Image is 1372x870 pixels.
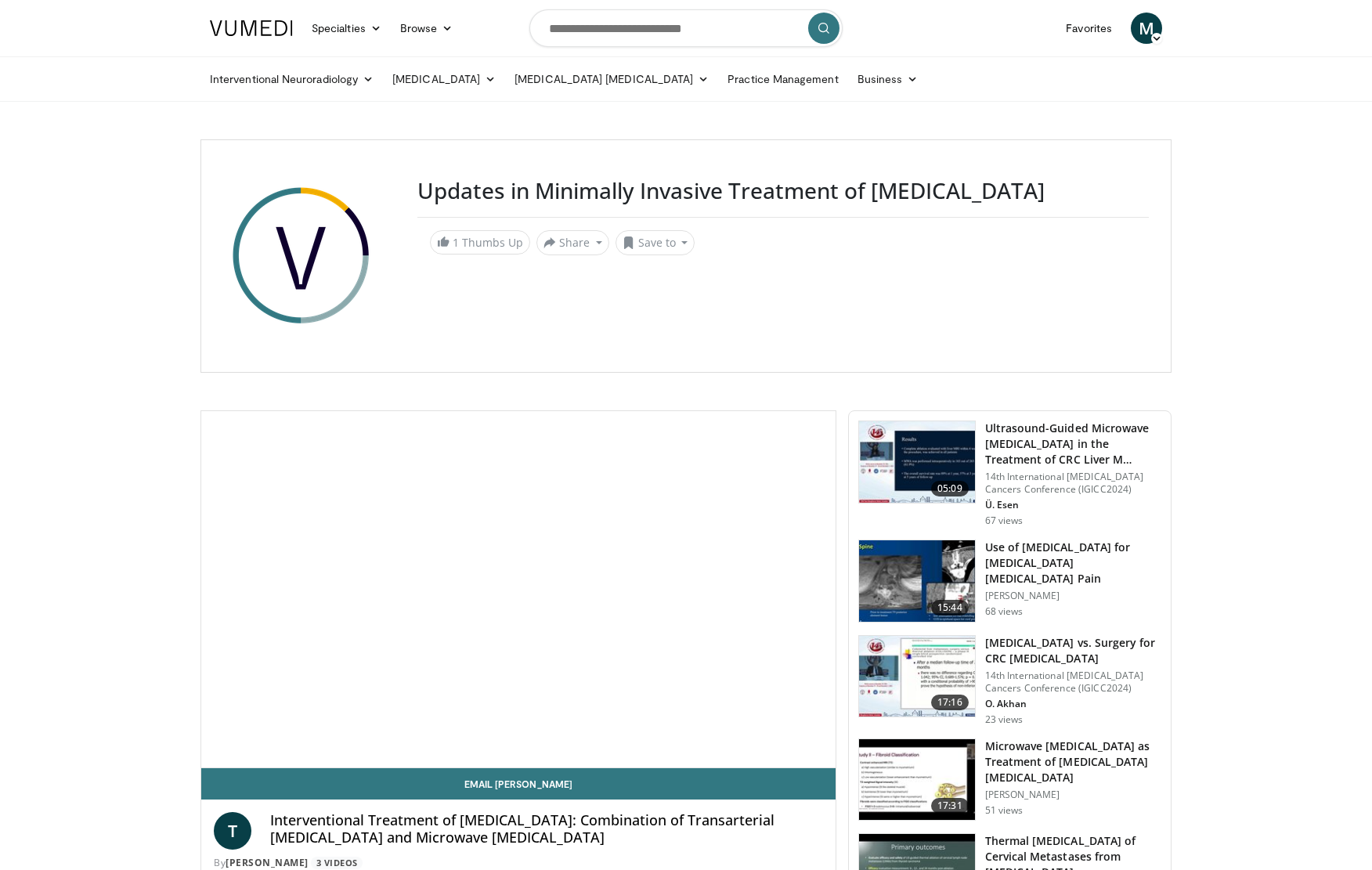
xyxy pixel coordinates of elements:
[214,856,823,870] div: By
[985,499,1161,511] p: Ü. Esen
[859,636,975,717] img: a1ea0e2a-c696-42bb-8954-db473e9302a8.150x105_q85_crop-smart_upscale.jpg
[430,230,530,255] a: 1 Thumbs Up
[985,471,1161,496] p: 14th International [MEDICAL_DATA] Cancers Conference (IGICC2024)
[616,230,695,255] button: Save to
[985,698,1161,710] p: O. Akhan
[985,605,1024,618] p: 68 views
[536,230,609,255] button: Share
[718,63,847,95] a: Practice Management
[1131,13,1162,44] a: M
[858,738,1161,821] a: 17:31 Microwave [MEDICAL_DATA] as Treatment of [MEDICAL_DATA] [MEDICAL_DATA] [PERSON_NAME] 51 views
[985,670,1161,695] p: 14th International [MEDICAL_DATA] Cancers Conference (IGICC2024)
[985,789,1161,801] p: [PERSON_NAME]
[453,235,459,250] span: 1
[210,20,293,36] img: VuMedi Logo
[858,635,1161,726] a: 17:16 [MEDICAL_DATA] vs. Surgery for CRC [MEDICAL_DATA] 14th International [MEDICAL_DATA] Cancers...
[529,9,843,47] input: Search topics, interventions
[858,421,1161,527] a: 05:09 Ultrasound-Guided Microwave [MEDICAL_DATA] in the Treatment of CRC Liver M… 14th Internatio...
[848,63,928,95] a: Business
[270,812,823,846] h4: Interventional Treatment of [MEDICAL_DATA]: Combination of Transarterial [MEDICAL_DATA] and Micro...
[985,635,1161,666] h3: [MEDICAL_DATA] vs. Surgery for CRC [MEDICAL_DATA]
[214,812,251,850] a: T
[858,540,1161,623] a: 15:44 Use of [MEDICAL_DATA] for [MEDICAL_DATA] [MEDICAL_DATA] Pain [PERSON_NAME] 68 views
[985,804,1024,817] p: 51 views
[985,514,1024,527] p: 67 views
[931,481,969,496] span: 05:09
[985,713,1024,726] p: 23 views
[859,540,975,622] img: 61a78f76-6633-4682-a5c2-ad4f42c3df8b.150x105_q85_crop-smart_upscale.jpg
[383,63,505,95] a: [MEDICAL_DATA]
[201,411,836,768] video-js: Video Player
[985,738,1161,785] h3: Microwave [MEDICAL_DATA] as Treatment of [MEDICAL_DATA] [MEDICAL_DATA]
[931,695,969,710] span: 17:16
[1056,13,1121,44] a: Favorites
[200,63,383,95] a: Interventional Neuroradiology
[985,590,1161,602] p: [PERSON_NAME]
[391,13,463,44] a: Browse
[505,63,718,95] a: [MEDICAL_DATA] [MEDICAL_DATA]
[302,13,391,44] a: Specialties
[417,178,1149,204] h3: Updates in Minimally Invasive Treatment of [MEDICAL_DATA]
[859,739,975,821] img: 4f5a5a1b-384b-4dd1-a894-ecbe486381d5.150x105_q85_crop-smart_upscale.jpg
[311,857,363,870] a: 3 Videos
[201,768,836,800] a: Email [PERSON_NAME]
[859,421,975,503] img: 505f99f4-2c07-4cf1-9e53-6ec7b4e0608f.150x105_q85_crop-smart_upscale.jpg
[931,798,969,814] span: 17:31
[985,540,1161,587] h3: Use of [MEDICAL_DATA] for [MEDICAL_DATA] [MEDICAL_DATA] Pain
[985,421,1161,467] h3: Ultrasound-Guided Microwave [MEDICAL_DATA] in the Treatment of CRC Liver M…
[931,600,969,615] span: 15:44
[226,856,309,869] a: [PERSON_NAME]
